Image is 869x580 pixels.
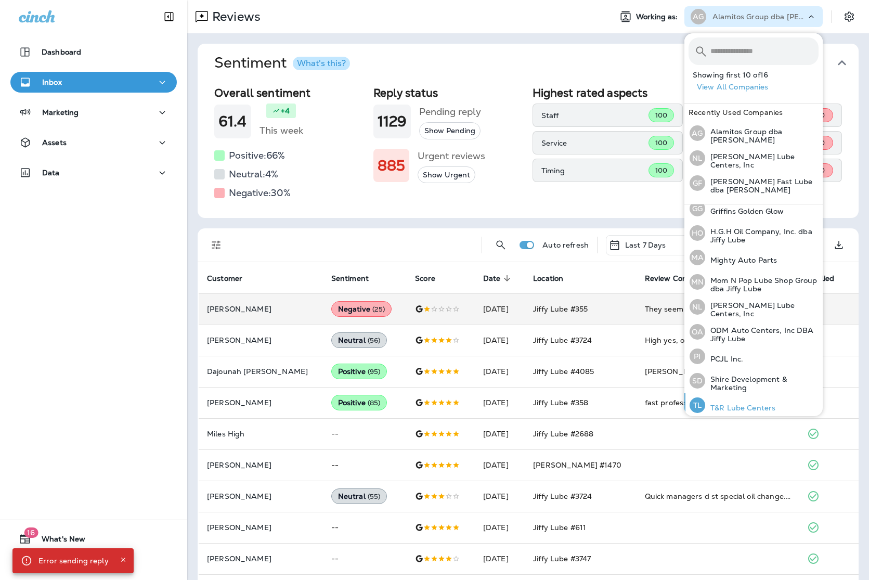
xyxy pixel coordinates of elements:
button: SDShire Development & Marketing [684,368,823,393]
h1: 61.4 [218,113,247,130]
p: Alamitos Group dba [PERSON_NAME] [712,12,806,21]
button: HOH.G.H Oil Company, Inc. dba Jiffy Lube [684,221,823,246]
div: SD [690,373,705,389]
span: Location [533,274,563,283]
td: [DATE] [475,512,525,543]
h2: Overall sentiment [214,86,365,99]
td: [DATE] [475,449,525,481]
h5: Negative: 30 % [229,185,291,201]
span: 16 [24,527,38,538]
p: Assets [42,138,67,147]
button: Settings [840,7,859,26]
div: Neutral [331,332,387,348]
span: Score [415,274,449,283]
span: Jiffy Lube #3724 [533,336,592,345]
button: Collapse Sidebar [154,6,184,27]
p: ODM Auto Centers, Inc DBA Jiffy Lube [705,326,819,343]
span: Jiffy Lube #4085 [533,367,594,376]
span: ( 56 ) [368,336,381,345]
p: Data [42,169,60,177]
div: GG [690,201,705,216]
td: [DATE] [475,356,525,387]
div: fast professional efficient [645,397,791,408]
span: Review Comment [645,274,708,283]
span: Date [483,274,514,283]
span: 100 [655,138,667,147]
div: SentimentWhat's this? [198,82,859,218]
span: Jiffy Lube #3724 [533,492,592,501]
button: Assets [10,132,177,153]
div: AE [690,28,705,43]
p: [PERSON_NAME] [207,336,315,344]
button: Show Pending [419,122,481,139]
p: [PERSON_NAME] [207,461,315,469]
p: PCJL Inc. [705,355,743,363]
div: HO [690,225,705,241]
td: [DATE] [475,293,525,325]
span: 100 [655,111,667,120]
div: Positive [331,395,387,410]
button: GF[PERSON_NAME] Fast Lube dba [PERSON_NAME] [684,171,823,196]
button: Filters [206,235,227,255]
p: Mom N Pop Lube Shop Group dba Jiffy Lube [705,276,819,293]
p: Last 7 Days [625,241,666,249]
td: -- [323,512,407,543]
p: [PERSON_NAME] [207,523,315,532]
span: Location [533,274,577,283]
p: Reviews [208,9,261,24]
span: Customer [207,274,256,283]
button: Marketing [10,102,177,123]
div: OA [690,324,705,340]
h1: Sentiment [214,54,350,72]
span: Jiffy Lube #611 [533,523,586,532]
span: [PERSON_NAME] #1470 [533,460,621,470]
button: Search Reviews [490,235,511,255]
button: Dashboard [10,42,177,62]
span: Date [483,274,501,283]
div: Negative [331,301,392,317]
span: ( 85 ) [368,398,381,407]
p: Timing [541,166,648,175]
td: [DATE] [475,325,525,356]
button: What's this? [293,57,350,70]
span: ( 25 ) [372,305,385,314]
div: High yes, over $100 for oil change, but quick. Said I needed another fluid - brake, I think, over... [645,335,791,345]
td: [DATE] [475,418,525,449]
p: Shire Development & Marketing [705,375,819,392]
td: -- [323,449,407,481]
button: Export as CSV [828,235,849,255]
span: Jiffy Lube #2688 [533,429,593,439]
td: [DATE] [475,387,525,418]
td: [DATE] [475,481,525,512]
p: +4 [281,106,290,116]
button: SentimentWhat's this? [206,44,867,82]
button: Close [117,553,129,566]
h5: Pending reply [419,104,481,120]
td: -- [323,543,407,574]
button: MNMom N Pop Lube Shop Group dba Jiffy Lube [684,269,823,294]
td: [DATE] [475,543,525,574]
button: NL[PERSON_NAME] Lube Centers, Inc [684,294,823,319]
div: What's this? [297,59,346,68]
td: -- [323,418,407,449]
p: [PERSON_NAME] [207,305,315,313]
button: 16What's New [10,529,177,549]
span: Sentiment [331,274,369,283]
button: TLT&R Lube Centers [684,393,823,417]
div: Quick managers d st special oil change. I did tell them to top off the fluids in the car but they... [645,491,791,501]
div: Deshay helped me, he is awesome !! [645,366,791,377]
span: Score [415,274,435,283]
h5: Neutral: 4 % [229,166,278,183]
div: Error sending reply [38,551,109,570]
h5: This week [260,122,303,139]
span: 100 [655,166,667,175]
h1: 1129 [378,113,407,130]
p: T&R Lube Centers [705,404,775,412]
p: [PERSON_NAME] Fast Lube dba [PERSON_NAME] [705,177,819,194]
p: Marketing [42,108,79,117]
div: Neutral [331,488,387,504]
p: Staff [541,111,648,120]
div: NL [690,299,705,315]
div: MA [690,250,705,265]
p: Service [541,139,648,147]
